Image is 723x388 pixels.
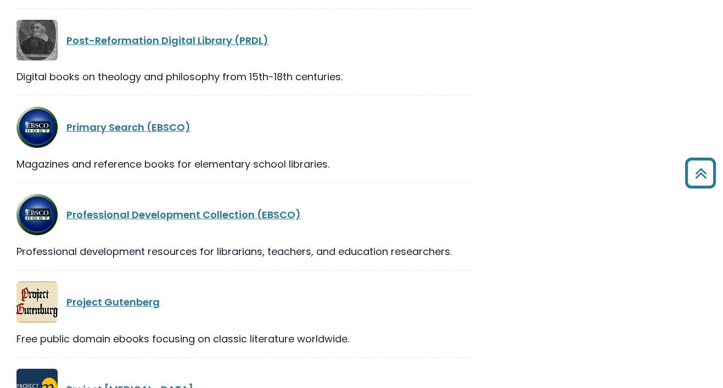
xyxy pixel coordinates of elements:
div: Free public domain ebooks focusing on classic literature worldwide. [16,331,472,346]
a: Back to Top [681,163,720,183]
div: Magazines and reference books for elementary school libraries. [16,157,472,171]
a: Project Gutenberg [66,295,160,309]
div: Digital books on theology and philosophy from 15th-18th centuries. [16,69,472,84]
div: Professional development resources for librarians, teachers, and education researchers. [16,244,472,259]
a: Primary Search (EBSCO) [66,120,190,134]
a: Professional Development Collection (EBSCO) [66,208,301,221]
a: Post-Reformation Digital Library (PRDL) [66,34,268,47]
